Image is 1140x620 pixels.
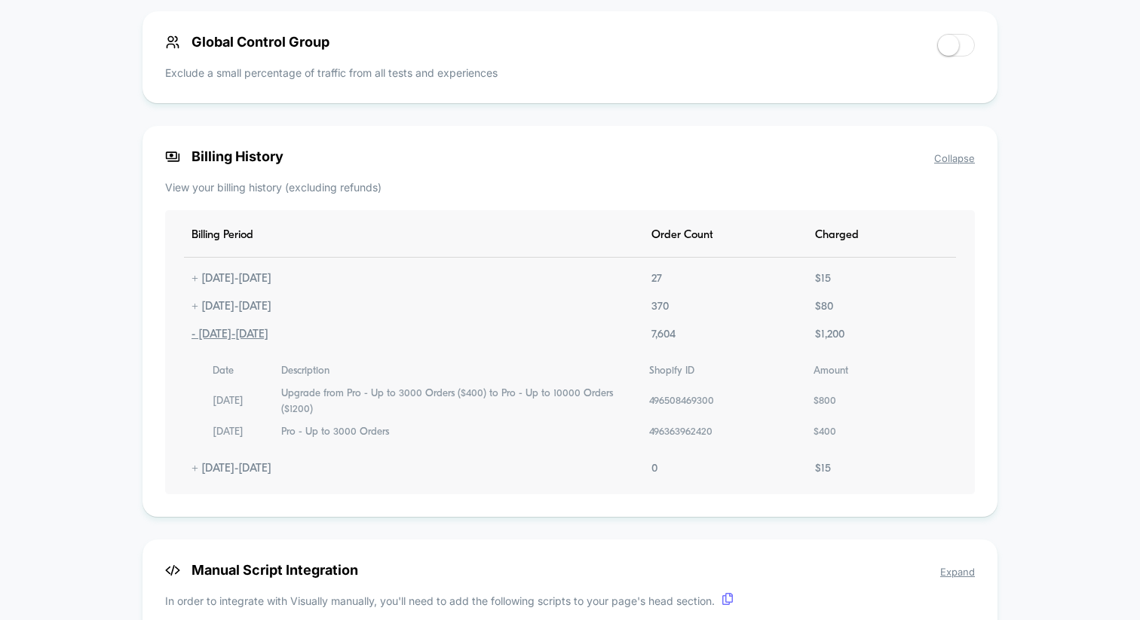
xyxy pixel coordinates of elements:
div: [DATE] [213,425,244,440]
div: + [DATE] - [DATE] [184,463,279,475]
div: - [DATE] - [DATE] [184,328,276,341]
div: Billing Period [184,229,261,242]
p: View your billing history (excluding refunds) [165,179,975,195]
div: 496363962420 [649,425,712,440]
div: 7,604 [644,328,683,341]
span: Collapse [934,152,975,164]
div: Upgrade from Pro - Up to 3000 Orders ($400) to Pro - Up to 10000 Orders ($1200) [281,386,627,417]
div: 27 [644,273,670,286]
div: [DATE] [213,394,244,409]
div: Shopify ID [649,364,694,379]
span: Billing History [165,148,975,164]
div: $ 400 [814,425,836,440]
div: 496508469300 [649,394,714,409]
span: Global Control Group [165,34,329,50]
p: Exclude a small percentage of traffic from all tests and experiences [165,65,498,81]
p: In order to integrate with Visually manually, you'll need to add the following scripts to your pa... [165,593,975,609]
span: Manual Script Integration [165,562,975,578]
div: 370 [644,301,676,313]
div: $ 15 [807,273,838,286]
div: Order Count [644,229,721,242]
div: $ 15 [807,463,838,475]
div: Description [281,364,329,379]
div: + [DATE] - [DATE] [184,301,279,313]
span: Expand [940,566,975,578]
div: $ 80 [807,301,841,313]
div: + [DATE] - [DATE] [184,273,279,286]
div: $ 1,200 [807,328,852,341]
div: Pro - Up to 3000 Orders [281,425,389,440]
div: 0 [644,463,665,475]
div: Amount [814,364,848,379]
div: Date [213,364,234,379]
div: Charged [807,229,866,242]
div: $ 800 [814,394,836,409]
